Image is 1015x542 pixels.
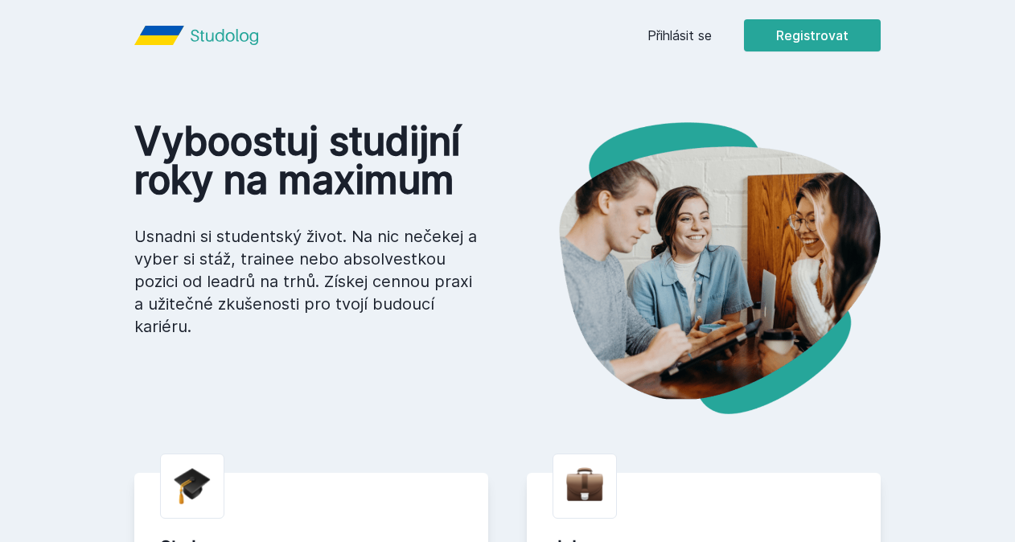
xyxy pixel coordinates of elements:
[174,467,211,505] img: graduation-cap.png
[566,464,603,505] img: briefcase.png
[134,225,482,338] p: Usnadni si studentský život. Na nic nečekej a vyber si stáž, trainee nebo absolvestkou pozici od ...
[507,122,881,414] img: hero.png
[744,19,881,51] button: Registrovat
[134,122,482,199] h1: Vyboostuj studijní roky na maximum
[647,26,712,45] a: Přihlásit se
